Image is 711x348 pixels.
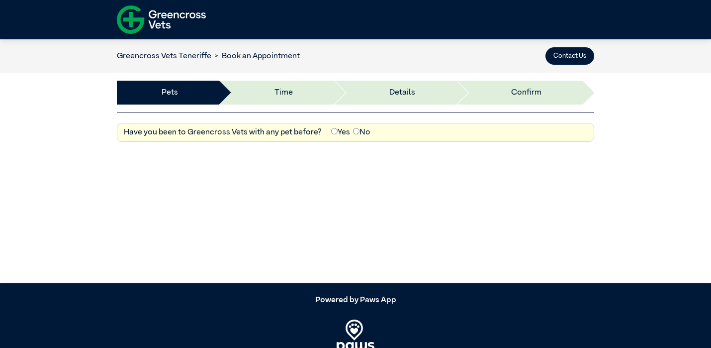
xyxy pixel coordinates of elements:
h5: Powered by Paws App [117,296,594,305]
label: Have you been to Greencross Vets with any pet before? [124,126,322,138]
label: No [353,126,370,138]
img: f-logo [117,2,206,37]
a: Greencross Vets Teneriffe [117,52,211,60]
button: Contact Us [545,47,594,65]
a: Pets [162,87,178,99]
input: Yes [331,128,338,134]
label: Yes [331,126,350,138]
input: No [353,128,359,134]
li: Book an Appointment [211,50,300,62]
nav: breadcrumb [117,50,300,62]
